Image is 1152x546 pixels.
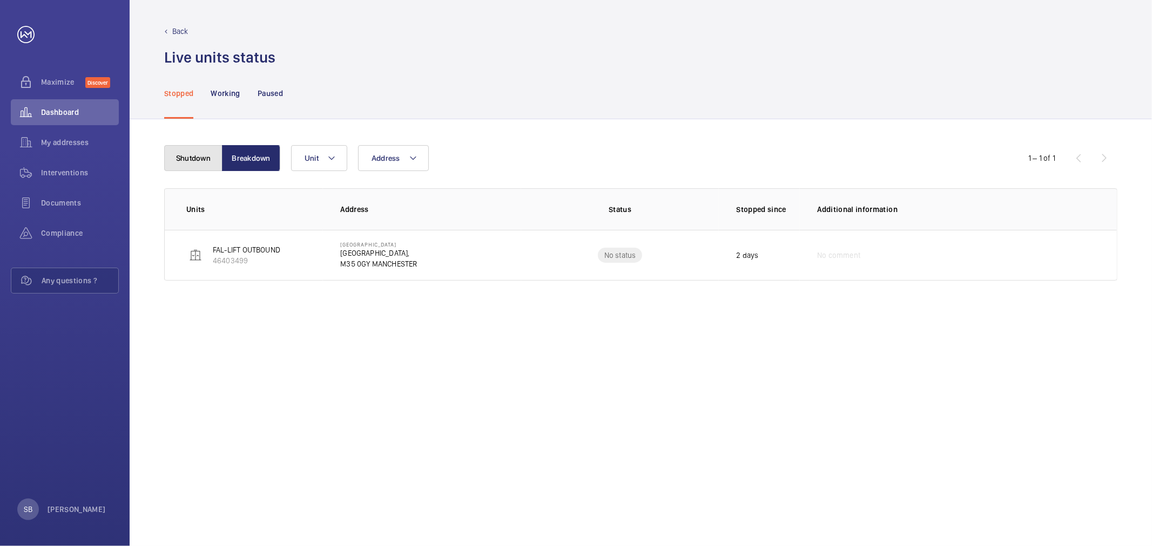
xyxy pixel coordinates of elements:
[172,26,188,37] p: Back
[340,204,521,215] p: Address
[48,504,106,515] p: [PERSON_NAME]
[213,255,280,266] p: 46403499
[41,197,119,208] span: Documents
[186,204,323,215] p: Units
[817,204,1095,215] p: Additional information
[42,275,118,286] span: Any questions ?
[305,154,319,162] span: Unit
[41,167,119,178] span: Interventions
[41,77,85,87] span: Maximize
[164,88,193,99] p: Stopped
[736,250,758,261] p: 2 days
[41,228,119,238] span: Compliance
[211,88,240,99] p: Working
[340,241,417,248] p: [GEOGRAPHIC_DATA]
[604,250,636,261] p: No status
[358,145,429,171] button: Address
[340,248,417,258] p: [GEOGRAPHIC_DATA],
[189,249,202,262] img: elevator.svg
[291,145,347,171] button: Unit
[1028,153,1055,163] div: 1 – 1 of 1
[164,47,275,67] h1: Live units status
[41,107,119,118] span: Dashboard
[85,77,110,88] span: Discover
[164,145,223,171] button: Shutdown
[213,244,280,255] p: FAL-LIFT OUTBOUND
[340,258,417,269] p: M35 0GY MANCHESTER
[41,137,119,148] span: My addresses
[529,204,712,215] p: Status
[736,204,800,215] p: Stopped since
[24,504,32,515] p: SB
[372,154,400,162] span: Address
[222,145,280,171] button: Breakdown
[258,88,283,99] p: Paused
[817,250,860,261] span: No comment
